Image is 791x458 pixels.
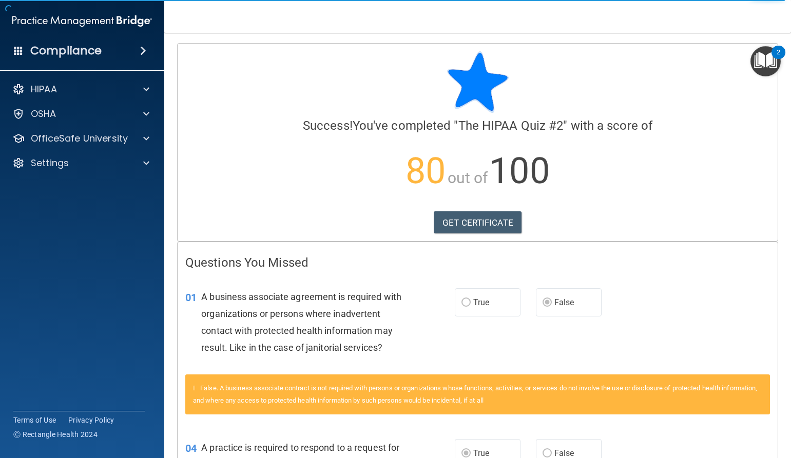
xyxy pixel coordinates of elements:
span: True [473,297,489,307]
span: Success! [303,118,353,133]
span: True [473,448,489,458]
input: False [543,299,552,307]
h4: Questions You Missed [185,256,770,269]
a: OSHA [12,108,149,120]
h4: Compliance [30,44,102,58]
p: OSHA [31,108,56,120]
input: True [461,450,471,457]
span: The HIPAA Quiz #2 [458,118,564,133]
a: Settings [12,157,149,169]
span: out of [448,169,488,187]
span: False. A business associate contract is not required with persons or organizations whose function... [193,384,757,404]
a: HIPAA [12,83,149,95]
a: Privacy Policy [68,415,114,425]
span: 80 [406,150,446,192]
span: A business associate agreement is required with organizations or persons where inadvertent contac... [201,291,401,353]
button: Open Resource Center, 2 new notifications [750,46,781,76]
span: False [554,297,574,307]
img: PMB logo [12,11,152,31]
span: 01 [185,291,197,304]
h4: You've completed " " with a score of [185,119,770,132]
p: HIPAA [31,83,57,95]
div: 2 [777,52,780,66]
p: Settings [31,157,69,169]
input: False [543,450,552,457]
span: 100 [489,150,549,192]
span: 04 [185,442,197,454]
a: OfficeSafe University [12,132,149,145]
p: OfficeSafe University [31,132,128,145]
input: True [461,299,471,307]
span: Ⓒ Rectangle Health 2024 [13,429,98,440]
span: False [554,448,574,458]
a: Terms of Use [13,415,56,425]
img: blue-star-rounded.9d042014.png [447,51,509,113]
a: GET CERTIFICATE [434,211,522,234]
